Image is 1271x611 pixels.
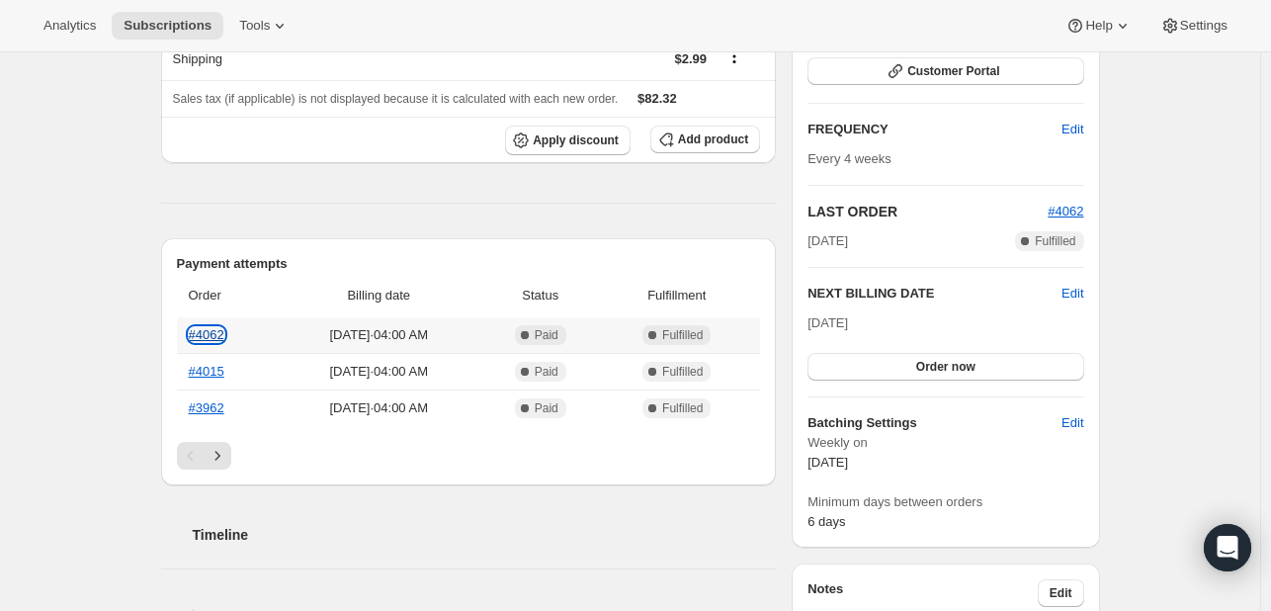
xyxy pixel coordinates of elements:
span: Paid [535,364,558,380]
h2: Payment attempts [177,254,761,274]
button: Order now [807,353,1083,381]
span: 6 days [807,514,845,529]
span: Analytics [43,18,96,34]
button: Tools [227,12,301,40]
button: Edit [1050,407,1095,439]
span: Tools [239,18,270,34]
span: Fulfilled [1035,233,1075,249]
span: Fulfillment [605,286,748,305]
a: #4062 [189,327,224,342]
a: #4062 [1048,204,1083,218]
span: Billing date [282,286,475,305]
span: Paid [535,400,558,416]
span: Edit [1050,585,1072,601]
button: Subscriptions [112,12,223,40]
span: Paid [535,327,558,343]
a: #3962 [189,400,224,415]
button: Apply discount [505,126,631,155]
button: Help [1054,12,1144,40]
button: Next [204,442,231,470]
span: Minimum days between orders [807,492,1083,512]
button: #4062 [1048,202,1083,221]
button: Shipping actions [719,45,750,67]
button: Add product [650,126,760,153]
span: [DATE] · 04:00 AM [282,398,475,418]
span: Order now [916,359,975,375]
span: Subscriptions [124,18,212,34]
h6: Batching Settings [807,413,1061,433]
th: Order [177,274,277,317]
span: Add product [678,131,748,147]
span: [DATE] [807,455,848,470]
button: Analytics [32,12,108,40]
span: Weekly on [807,433,1083,453]
h2: FREQUENCY [807,120,1061,139]
h3: Notes [807,579,1038,607]
span: $82.32 [637,91,677,106]
span: [DATE] · 04:00 AM [282,325,475,345]
button: Edit [1061,284,1083,304]
th: Shipping [161,37,454,80]
button: Settings [1148,12,1239,40]
span: Edit [1061,413,1083,433]
span: [DATE] [807,231,848,251]
span: Customer Portal [907,63,999,79]
span: [DATE] · 04:00 AM [282,362,475,382]
button: Edit [1050,114,1095,145]
h2: NEXT BILLING DATE [807,284,1061,304]
div: Open Intercom Messenger [1204,524,1251,571]
span: Fulfilled [662,327,703,343]
h2: Timeline [193,525,777,545]
button: Customer Portal [807,57,1083,85]
nav: Pagination [177,442,761,470]
span: $2.99 [674,51,707,66]
span: Status [487,286,593,305]
span: Edit [1061,120,1083,139]
span: Fulfilled [662,400,703,416]
a: #4015 [189,364,224,379]
button: Edit [1038,579,1084,607]
span: Apply discount [533,132,619,148]
span: Sales tax (if applicable) is not displayed because it is calculated with each new order. [173,92,619,106]
span: Every 4 weeks [807,151,891,166]
span: Settings [1180,18,1228,34]
h2: LAST ORDER [807,202,1048,221]
span: [DATE] [807,315,848,330]
span: Fulfilled [662,364,703,380]
span: Help [1085,18,1112,34]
